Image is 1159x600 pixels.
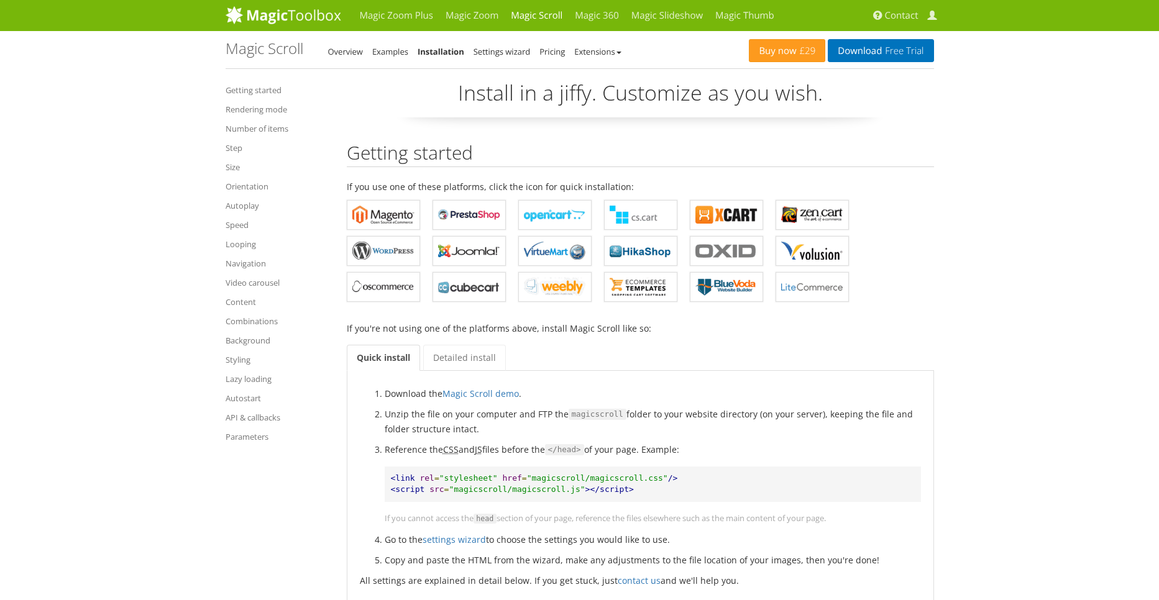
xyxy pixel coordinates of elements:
[226,102,328,117] a: Rendering mode
[226,6,341,24] img: MagicToolbox.com - Image tools for your website
[391,484,425,494] span: <script
[518,236,592,266] a: Magic Scroll for VirtueMart
[434,473,439,483] span: =
[604,236,677,266] a: Magic Scroll for HikaShop
[442,388,519,399] a: Magic Scroll demo
[226,314,328,329] a: Combinations
[226,256,328,271] a: Navigation
[574,46,621,57] a: Extensions
[527,473,668,483] span: "magicscroll/magicscroll.css"
[569,409,626,420] code: magicscroll
[226,429,328,444] a: Parameters
[781,242,843,260] b: Magic Scroll for Volusion
[882,46,923,56] span: Free Trial
[226,333,328,348] a: Background
[226,179,328,194] a: Orientation
[372,46,408,57] a: Examples
[438,242,500,260] b: Magic Scroll for Joomla
[690,272,763,302] a: Magic Scroll for BlueVoda
[419,473,434,483] span: rel
[385,386,921,401] li: Download the .
[226,352,328,367] a: Styling
[545,444,584,455] code: </head>
[695,206,758,224] b: Magic Scroll for X-Cart
[347,345,420,371] a: Quick install
[423,534,486,545] a: settings wizard
[226,294,328,309] a: Content
[391,473,415,483] span: <link
[475,443,482,455] acronym: JavaScript
[328,46,363,57] a: Overview
[433,200,506,230] a: Magic Scroll for PrestaShop
[503,473,522,483] span: href
[226,410,328,425] a: API & callbacks
[443,443,459,455] acronym: Cascading Style Sheet
[226,237,328,252] a: Looping
[695,242,758,260] b: Magic Scroll for OXID
[610,242,672,260] b: Magic Scroll for HikaShop
[385,511,921,526] p: If you cannot access the section of your page, reference the files elsewhere such as the main con...
[781,278,843,296] b: Magic Scroll for LiteCommerce
[423,345,506,371] a: Detailed install
[518,272,592,302] a: Magic Scroll for Weebly
[418,46,464,57] a: Installation
[604,272,677,302] a: Magic Scroll for ecommerce Templates
[352,242,415,260] b: Magic Scroll for WordPress
[524,206,586,224] b: Magic Scroll for OpenCart
[690,200,763,230] a: Magic Scroll for X-Cart
[226,83,328,98] a: Getting started
[347,78,934,117] p: Install in a jiffy. Customize as you wish.
[668,473,678,483] span: />
[797,46,816,56] span: £29
[776,272,849,302] a: Magic Scroll for LiteCommerce
[385,532,921,547] li: Go to the to choose the settings you would like to use.
[226,160,328,175] a: Size
[347,236,420,266] a: Magic Scroll for WordPress
[444,484,449,494] span: =
[347,321,934,335] p: If you're not using one of the platforms above, install Magic Scroll like so:
[749,39,825,62] a: Buy now£29
[524,242,586,260] b: Magic Scroll for VirtueMart
[695,278,758,296] b: Magic Scroll for BlueVoda
[604,200,677,230] a: Magic Scroll for CS-Cart
[585,484,634,494] span: ></script>
[449,484,585,494] span: "magicscroll/magicscroll.js"
[690,236,763,266] a: Magic Scroll for OXID
[385,407,921,436] li: Unzip the file on your computer and FTP the folder to your website directory (on your server), ke...
[226,217,328,232] a: Speed
[539,46,565,57] a: Pricing
[226,40,303,57] h1: Magic Scroll
[828,39,933,62] a: DownloadFree Trial
[776,236,849,266] a: Magic Scroll for Volusion
[429,484,444,494] span: src
[524,278,586,296] b: Magic Scroll for Weebly
[347,142,934,167] h2: Getting started
[474,46,531,57] a: Settings wizard
[439,473,498,483] span: "stylesheet"
[226,198,328,213] a: Autoplay
[438,206,500,224] b: Magic Scroll for PrestaShop
[352,206,415,224] b: Magic Scroll for Magento
[352,278,415,296] b: Magic Scroll for osCommerce
[781,206,843,224] b: Magic Scroll for Zen Cart
[433,272,506,302] a: Magic Scroll for CubeCart
[347,272,420,302] a: Magic Scroll for osCommerce
[226,140,328,155] a: Step
[610,278,672,296] b: Magic Scroll for ecommerce Templates
[360,573,921,588] p: All settings are explained in detail below. If you get stuck, just and we'll help you.
[474,514,497,524] code: head
[226,391,328,406] a: Autostart
[385,442,921,457] p: Reference the and files before the of your page. Example:
[385,553,921,567] li: Copy and paste the HTML from the wizard, make any adjustments to the file location of your images...
[776,200,849,230] a: Magic Scroll for Zen Cart
[522,473,527,483] span: =
[226,275,328,290] a: Video carousel
[518,200,592,230] a: Magic Scroll for OpenCart
[226,371,328,386] a: Lazy loading
[618,575,661,586] a: contact us
[885,9,918,22] span: Contact
[347,200,420,230] a: Magic Scroll for Magento
[610,206,672,224] b: Magic Scroll for CS-Cart
[438,278,500,296] b: Magic Scroll for CubeCart
[347,180,934,194] p: If you use one of these platforms, click the icon for quick installation:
